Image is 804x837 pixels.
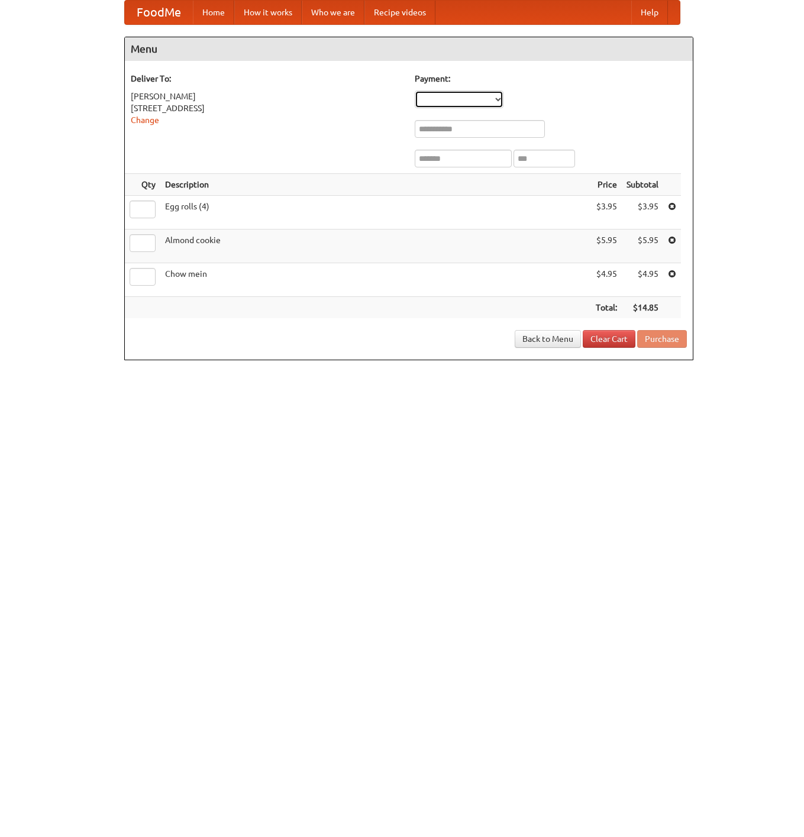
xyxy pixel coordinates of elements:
th: Description [160,174,591,196]
td: $4.95 [591,263,622,297]
a: Back to Menu [515,330,581,348]
td: Almond cookie [160,230,591,263]
h5: Deliver To: [131,73,403,85]
td: Egg rolls (4) [160,196,591,230]
a: Home [193,1,234,24]
a: Recipe videos [364,1,435,24]
h5: Payment: [415,73,687,85]
th: Price [591,174,622,196]
th: Qty [125,174,160,196]
button: Purchase [637,330,687,348]
a: How it works [234,1,302,24]
div: [STREET_ADDRESS] [131,102,403,114]
a: Who we are [302,1,364,24]
th: $14.85 [622,297,663,319]
th: Subtotal [622,174,663,196]
h4: Menu [125,37,693,61]
td: Chow mein [160,263,591,297]
a: FoodMe [125,1,193,24]
td: $3.95 [622,196,663,230]
td: $5.95 [622,230,663,263]
a: Clear Cart [583,330,635,348]
td: $4.95 [622,263,663,297]
td: $3.95 [591,196,622,230]
td: $5.95 [591,230,622,263]
th: Total: [591,297,622,319]
a: Change [131,115,159,125]
a: Help [631,1,668,24]
div: [PERSON_NAME] [131,91,403,102]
